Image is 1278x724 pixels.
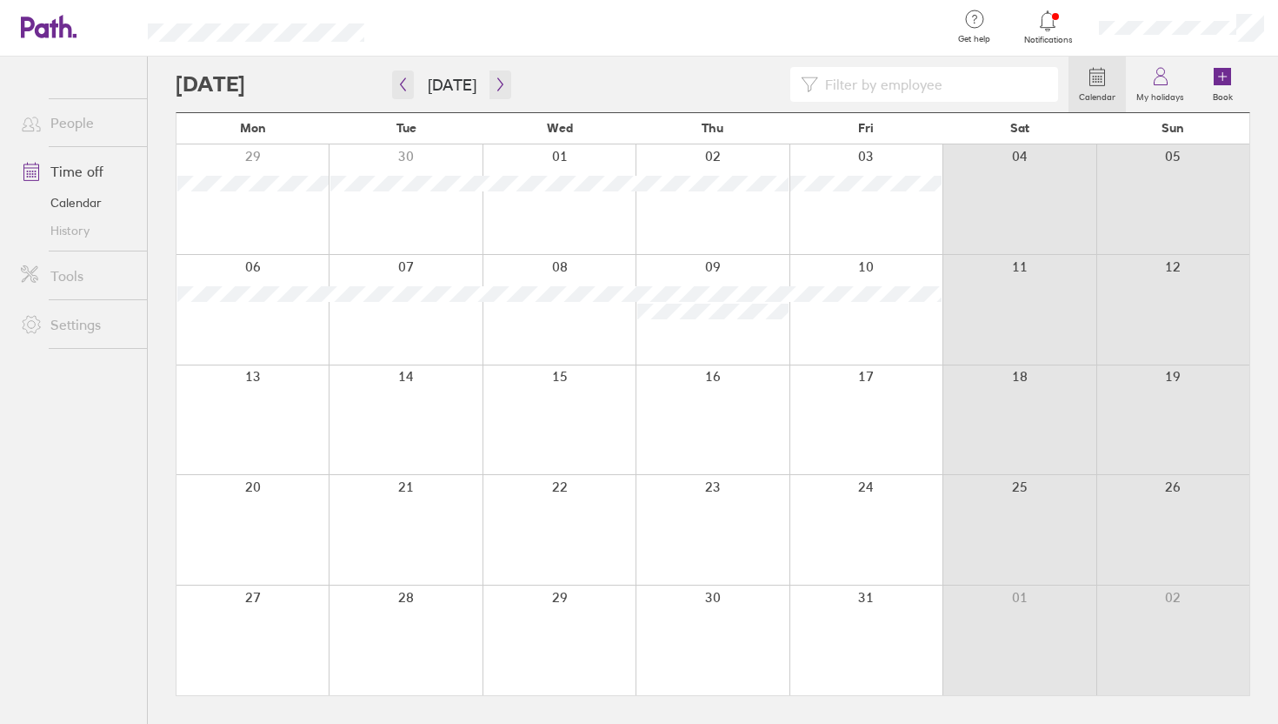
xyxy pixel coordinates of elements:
[240,121,266,135] span: Mon
[7,154,147,189] a: Time off
[414,70,490,99] button: [DATE]
[547,121,573,135] span: Wed
[7,307,147,342] a: Settings
[1020,9,1076,45] a: Notifications
[7,105,147,140] a: People
[702,121,723,135] span: Thu
[1162,121,1184,135] span: Sun
[7,189,147,217] a: Calendar
[946,34,1002,44] span: Get help
[1010,121,1029,135] span: Sat
[1068,87,1126,103] label: Calendar
[818,68,1048,101] input: Filter by employee
[1202,87,1243,103] label: Book
[1068,57,1126,112] a: Calendar
[7,258,147,293] a: Tools
[1126,87,1195,103] label: My holidays
[858,121,874,135] span: Fri
[1195,57,1250,112] a: Book
[1020,35,1076,45] span: Notifications
[396,121,416,135] span: Tue
[7,217,147,245] a: History
[1126,57,1195,112] a: My holidays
